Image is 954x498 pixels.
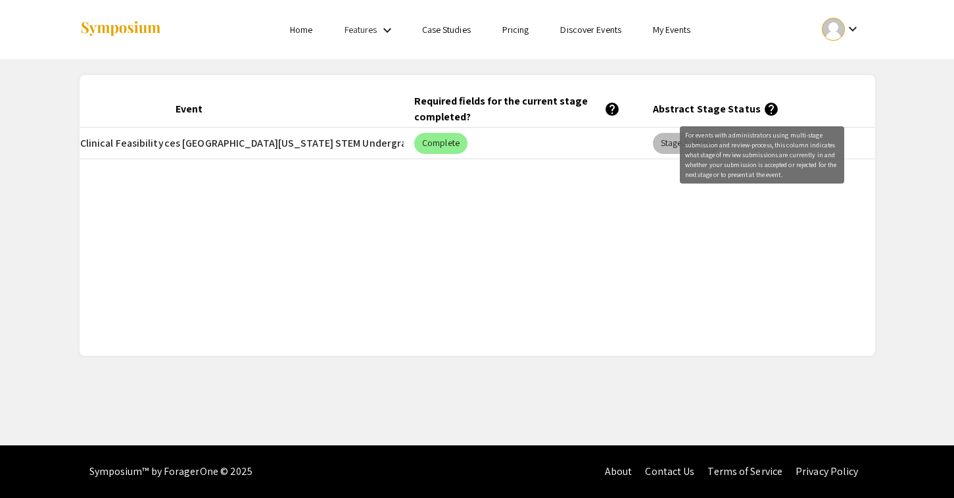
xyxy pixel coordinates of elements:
button: Expand account dropdown [808,14,874,44]
mat-icon: Expand account dropdown [845,21,861,37]
a: Case Studies [422,24,471,36]
mat-chip: Complete [414,133,467,154]
iframe: Chat [10,439,56,488]
div: Event [176,101,214,117]
div: For events with administrators using multi-stage submission and review-process, this column indic... [680,126,844,184]
a: My Events [653,24,690,36]
mat-cell: 2025 Life Sciences [GEOGRAPHIC_DATA][US_STATE] STEM Undergraduate Symposium [165,128,404,159]
a: Terms of Service [707,464,782,478]
a: Home [290,24,312,36]
div: Event [176,101,203,117]
mat-icon: help [604,101,620,117]
div: Required fields for the current stage completed? [414,93,620,125]
mat-header-cell: Abstract Stage Status [642,91,881,128]
a: Features [345,24,377,36]
div: Required fields for the current stage completed?help [414,93,632,125]
a: Contact Us [645,464,694,478]
a: Pricing [502,24,529,36]
mat-icon: Expand Features list [379,22,395,38]
a: About [605,464,632,478]
mat-chip: Stage 1, None [653,133,721,154]
mat-icon: help [763,101,779,117]
a: Privacy Policy [796,464,858,478]
img: Symposium by ForagerOne [80,20,162,38]
div: Symposium™ by ForagerOne © 2025 [89,445,253,498]
a: Discover Events [560,24,621,36]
